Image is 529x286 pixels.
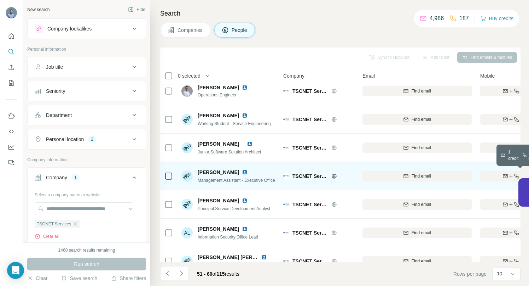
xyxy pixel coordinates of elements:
img: LinkedIn logo [261,254,267,260]
button: Clear all [35,233,59,240]
button: Hide [123,4,150,15]
span: Companies [178,27,203,34]
span: [PERSON_NAME] [198,197,239,204]
span: of [213,271,217,277]
div: 1460 search results remaining [58,247,115,253]
span: Junior Software Solution Architect [198,150,261,155]
p: Personal information [27,46,146,52]
button: Seniority [28,83,146,100]
img: LinkedIn logo [247,141,252,147]
div: Personal location [46,136,84,143]
img: Avatar [181,199,193,210]
span: 51 - 60 [197,271,213,277]
span: 115 [216,271,225,277]
div: Job title [46,63,63,71]
span: [PERSON_NAME] [198,141,239,147]
img: LinkedIn logo [242,169,248,175]
img: Avatar [181,256,193,267]
button: Dashboard [6,141,17,153]
button: Navigate to next page [174,266,188,280]
img: Logo of TSCNET Services [283,230,289,236]
button: Quick start [6,30,17,43]
img: Avatar [6,7,17,18]
img: LinkedIn logo [242,198,248,203]
span: Information Security Office Lead [198,235,258,240]
span: Principal Service Development Analyst [198,206,270,211]
span: Rows per page [453,270,487,277]
img: Avatar [181,170,193,182]
img: Avatar [181,142,193,153]
img: LinkedIn logo [242,226,248,232]
span: results [197,271,239,277]
img: Logo of TSCNET Services [283,88,289,94]
span: TSCNET Services [292,201,328,208]
button: Department [28,107,146,124]
p: 10 [497,270,502,277]
button: Buy credits [481,13,513,23]
p: 187 [459,14,469,23]
span: [PERSON_NAME] [198,112,239,119]
p: 4,986 [430,14,444,23]
button: Find email [362,228,472,238]
button: Find email [362,199,472,210]
button: Feedback [6,156,17,169]
button: Use Surfe API [6,125,17,138]
img: Avatar [181,114,193,125]
span: Company [283,72,304,79]
button: Find email [362,86,472,96]
span: Find email [412,258,431,264]
button: Navigate to previous page [160,266,174,280]
button: Find email [362,114,472,125]
span: Find email [412,173,431,179]
button: Find email [362,171,472,181]
span: TSCNET Services [292,144,328,151]
span: Find email [412,116,431,123]
img: Logo of TSCNET Services [283,145,289,151]
img: LinkedIn logo [242,113,248,118]
span: TSCNET Services [292,173,328,180]
span: Working Student - Service Engineering [198,121,271,126]
div: Company lookalikes [47,25,92,32]
img: Logo of TSCNET Services [283,117,289,122]
div: Open Intercom Messenger [7,262,24,279]
button: Save search [61,275,97,282]
button: Company1 [28,169,146,189]
span: [PERSON_NAME] [198,169,239,176]
span: 0 selected [178,72,200,79]
span: Find email [412,145,431,151]
span: TSCNET Services [292,88,328,95]
button: Find email [362,256,472,267]
img: Logo of TSCNET Services [283,202,289,207]
span: TSCNET Services [292,229,328,236]
button: Personal location2 [28,131,146,148]
span: Mobile [480,72,495,79]
span: People [232,27,248,34]
p: Company information [27,157,146,163]
button: Clear [27,275,47,282]
button: Enrich CSV [6,61,17,74]
span: Find email [412,88,431,94]
img: Logo of TSCNET Services [283,258,289,264]
button: My lists [6,77,17,89]
img: LinkedIn logo [242,85,248,90]
span: Find email [412,201,431,208]
span: TSCNET Services [292,258,328,265]
span: [PERSON_NAME] [198,84,239,91]
button: Use Surfe on LinkedIn [6,110,17,122]
span: TSCNET Services [37,221,71,227]
span: [PERSON_NAME] [PERSON_NAME] [198,254,282,260]
span: TSCNET Services [292,116,328,123]
div: Seniority [46,88,65,95]
div: New search [27,6,50,13]
button: Share filters [111,275,146,282]
span: [PERSON_NAME] [198,225,239,232]
h4: Search [160,9,521,18]
div: Department [46,112,72,119]
div: 1 [71,174,80,181]
button: Job title [28,58,146,75]
span: Operations Engineer [198,92,256,98]
div: 2 [88,136,96,142]
div: AL [181,227,193,239]
img: Avatar [181,85,193,97]
button: Find email [362,142,472,153]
